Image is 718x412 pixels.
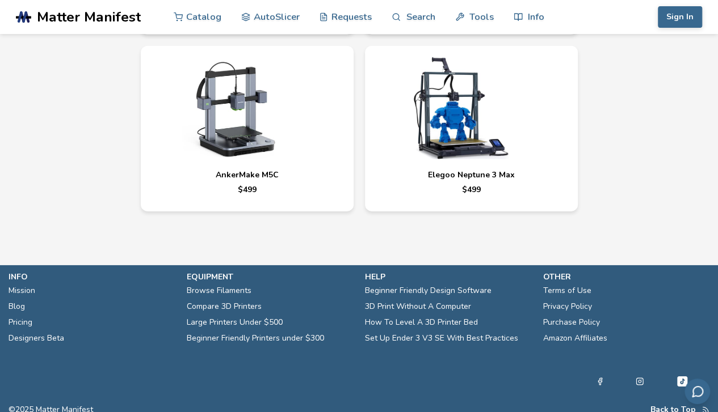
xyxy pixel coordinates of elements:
a: Beginner Friendly Design Software [365,283,492,299]
a: Set Up Ender 3 V3 SE With Best Practices [365,330,518,346]
button: Send feedback via email [685,379,710,404]
img: Elegoo Neptune 3 Max [376,57,547,159]
p: info [9,271,175,283]
a: Pricing [9,315,32,330]
a: Purchase Policy [543,315,599,330]
a: Compare 3D Printers [187,299,262,315]
a: Privacy Policy [543,299,591,315]
a: Mission [9,283,35,299]
a: Large Printers Under $500 [187,315,283,330]
p: $ 499 [152,185,342,194]
h4: Elegoo Neptune 3 Max [376,171,566,180]
img: AnkerMake M5C [152,57,322,159]
p: $ 499 [376,185,566,194]
a: Elegoo Neptune 3 Max$499 [365,46,578,211]
button: Sign In [658,6,702,28]
p: equipment [187,271,354,283]
p: help [365,271,532,283]
p: other [543,271,709,283]
a: Amazon Affiliates [543,330,607,346]
span: Matter Manifest [37,9,141,25]
a: Tiktok [675,375,689,388]
a: AnkerMake M5C$499 [141,46,354,211]
a: Blog [9,299,25,315]
a: Designers Beta [9,330,64,346]
a: How To Level A 3D Printer Bed [365,315,478,330]
a: Facebook [596,375,604,388]
h4: AnkerMake M5C [152,171,342,180]
a: Instagram [636,375,644,388]
a: Beginner Friendly Printers under $300 [187,330,324,346]
a: 3D Print Without A Computer [365,299,471,315]
a: Browse Filaments [187,283,251,299]
a: Terms of Use [543,283,591,299]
